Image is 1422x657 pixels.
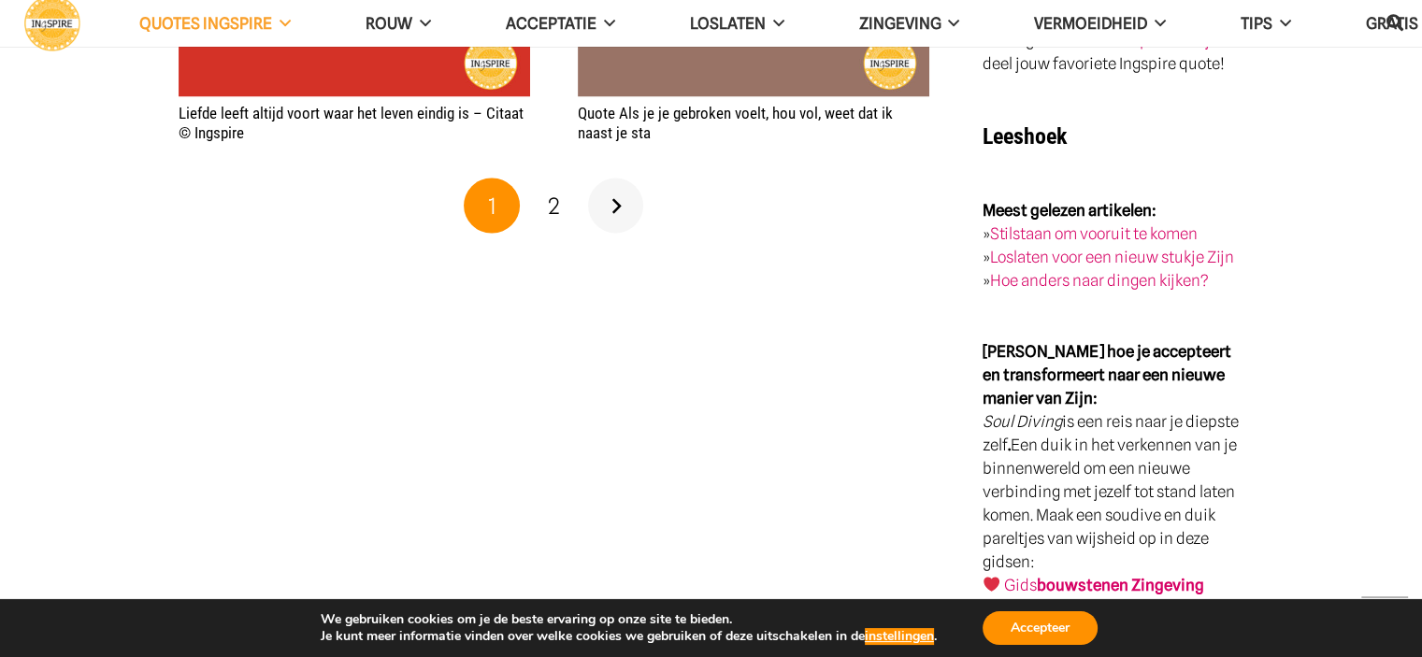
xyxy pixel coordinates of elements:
[548,192,560,219] span: 2
[321,628,937,645] p: Je kunt meer informatie vinden over welke cookies we gebruiken of deze uitschakelen in de .
[983,339,1243,643] p: is een reis naar je diepste zelf Een duik in het verkennen van je binnenwereld om een nieuwe verb...
[1361,596,1408,643] a: Terug naar top
[1008,435,1011,453] strong: .
[179,104,524,141] a: Liefde leeft altijd voort waar het leven eindig is – Citaat © Ingspire
[1241,14,1272,33] span: TIPS
[321,611,937,628] p: We gebruiken cookies om je de beste ervaring op onze site te bieden.
[983,611,1098,645] button: Accepteer
[488,192,496,219] span: 1
[990,247,1234,265] a: Loslaten voor een nieuw stukje Zijn
[1037,575,1204,593] strong: bouwstenen Zingeving
[990,270,1209,289] a: Hoe anders naar dingen kijken?
[990,223,1198,242] a: Stilstaan om vooruit te komen
[983,123,1067,150] strong: Leeshoek
[1366,14,1418,33] span: GRATIS
[578,104,893,141] a: Quote Als je je gebroken voelt, hou vol, weet dat ik naast je sta
[983,200,1156,219] strong: Meest gelezen artikelen:
[526,178,582,234] a: Pagina 2
[865,628,934,645] button: instellingen
[690,14,766,33] span: Loslaten
[1004,575,1204,593] a: Gidsbouwstenen Zingeving
[983,198,1243,292] p: » » »
[858,14,941,33] span: Zingeving
[983,411,1062,430] em: Soul Diving
[984,576,999,592] img: ❤
[506,14,596,33] span: Acceptatie
[983,29,1243,76] p: Handige - deel jouw favoriete Ingspire quote!
[464,178,520,234] span: Pagina 1
[139,14,272,33] span: QUOTES INGSPIRE
[1034,14,1147,33] span: VERMOEIDHEID
[1376,1,1414,46] a: Zoeken
[366,14,412,33] span: ROUW
[983,341,1231,407] strong: [PERSON_NAME] hoe je accepteert en transformeert naar een nieuwe manier van Zijn:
